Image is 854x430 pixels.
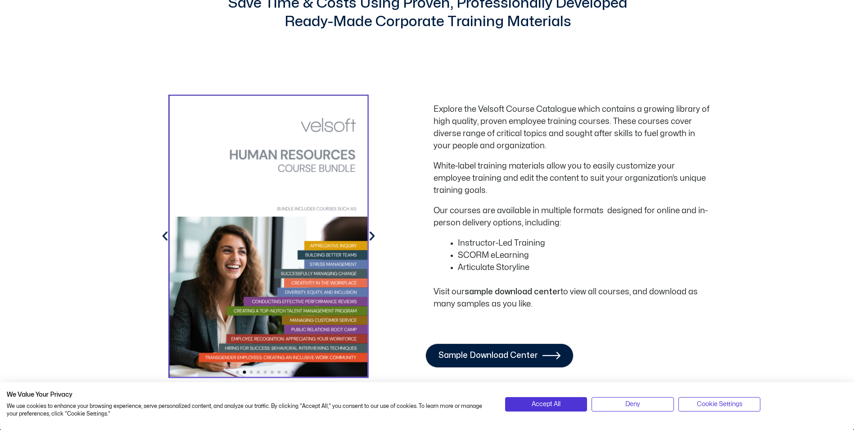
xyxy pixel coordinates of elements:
span: Go to slide 9 [291,371,294,374]
li: SCORM eLearning [458,249,713,261]
strong: sample download center [465,288,560,296]
a: Sample Download Center [425,343,574,368]
span: Go to slide 8 [284,371,287,374]
span: Sample Download Center [438,351,538,360]
span: Go to slide 5 [263,371,267,374]
p: White-label training materials allow you to easily customize your employee training and edit the ... [434,160,713,197]
button: Deny all cookies [592,397,674,412]
span: Deny [625,399,640,409]
img: human resources employee training courses [168,95,369,378]
div: Previous slide [159,230,171,242]
span: Go to slide 6 [270,371,273,374]
h2: We Value Your Privacy [7,391,492,399]
span: Go to slide 7 [277,371,280,374]
span: Go to slide 1 [235,371,239,374]
li: Instructor-Led Training [458,237,713,249]
div: 2 / 10 [168,95,369,378]
button: Accept all cookies [505,397,587,412]
span: Go to slide 10 [298,371,301,374]
p: We use cookies to enhance your browsing experience, serve personalized content, and analyze our t... [7,403,492,418]
li: Articulate Storyline [458,261,713,274]
span: Accept All [532,399,560,409]
span: Go to slide 4 [256,371,259,374]
p: Visit our to view all courses, and download as many samples as you like. [434,286,713,310]
div: Next slide [366,230,378,242]
button: Adjust cookie preferences [678,397,761,412]
span: Go to slide 2 [243,371,246,374]
div: Image Carousel [168,95,369,378]
span: Cookie Settings [697,399,742,409]
span: Go to slide 3 [249,371,253,374]
p: Our courses are available in multiple formats designed for online and in-person delivery options,... [434,205,713,229]
p: Explore the Velsoft Course Catalogue which contains a growing library of high quality, proven emp... [434,103,713,152]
